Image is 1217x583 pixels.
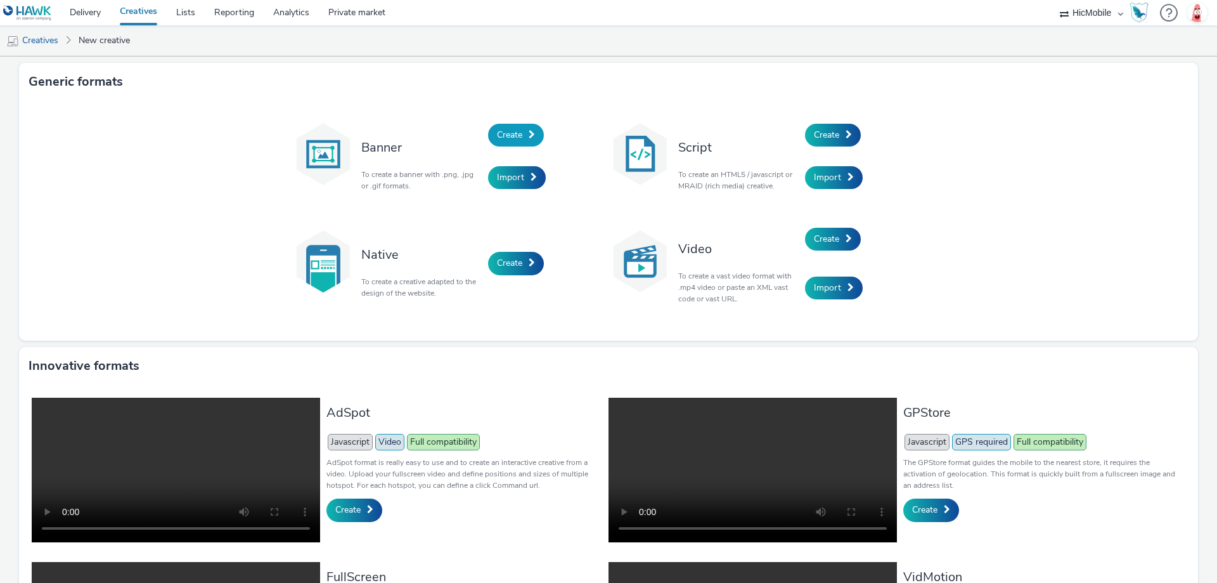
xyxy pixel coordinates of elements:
[1130,3,1149,23] img: Hawk Academy
[1014,434,1086,450] span: Full compatibility
[375,434,404,450] span: Video
[361,139,482,156] h3: Banner
[805,166,863,189] a: Import
[814,233,839,245] span: Create
[29,357,139,376] h3: Innovative formats
[497,257,522,269] span: Create
[361,246,482,263] h3: Native
[903,457,1179,491] p: The GPStore format guides the mobile to the nearest store, it requires the activation of geolocat...
[1188,3,1207,22] img: Giovanni Strada
[3,5,52,21] img: undefined Logo
[292,122,355,186] img: banner.svg
[678,169,799,192] p: To create an HTML5 / javascript or MRAID (rich media) creative.
[361,276,482,299] p: To create a creative adapted to the design of the website.
[805,124,861,147] a: Create
[1130,3,1154,23] a: Hawk Academy
[608,230,672,293] img: video.svg
[678,270,799,305] p: To create a vast video format with .mp4 video or paste an XML vast code or vast URL.
[488,124,544,147] a: Create
[678,240,799,258] h3: Video
[903,404,1179,421] h3: GPStore
[678,139,799,156] h3: Script
[326,499,382,521] a: Create
[608,122,672,186] img: code.svg
[292,230,355,293] img: native.svg
[814,129,839,141] span: Create
[488,252,544,275] a: Create
[488,166,546,189] a: Import
[6,35,19,48] img: mobile
[814,282,841,294] span: Import
[805,277,863,299] a: Import
[497,129,522,141] span: Create
[805,228,861,251] a: Create
[912,504,937,516] span: Create
[903,499,959,521] a: Create
[361,169,482,192] p: To create a banner with .png, .jpg or .gif formats.
[328,434,373,450] span: Javascript
[952,434,1011,450] span: GPS required
[326,457,602,491] p: AdSpot format is really easy to use and to create an interactive creative from a video. Upload yo...
[29,72,123,91] h3: Generic formats
[407,434,480,450] span: Full compatibility
[814,171,841,183] span: Import
[72,25,136,56] a: New creative
[905,434,950,450] span: Javascript
[335,504,361,516] span: Create
[497,171,524,183] span: Import
[326,404,602,421] h3: AdSpot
